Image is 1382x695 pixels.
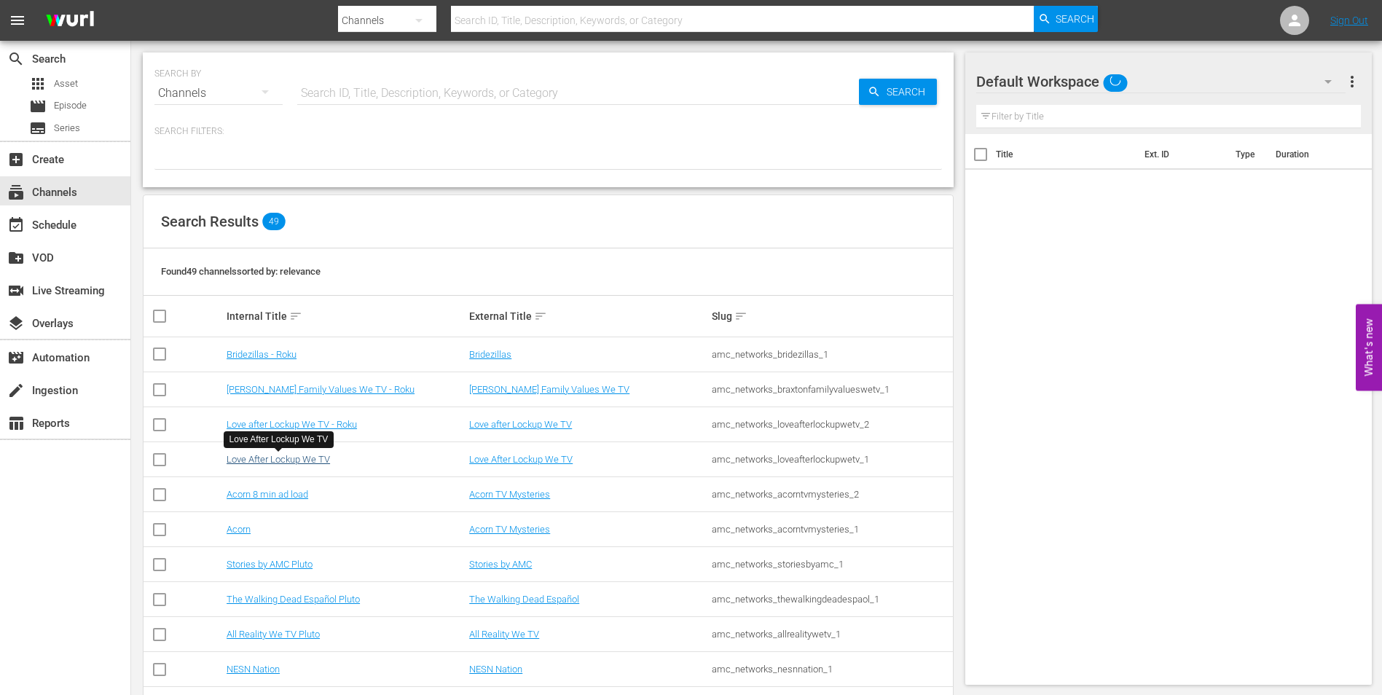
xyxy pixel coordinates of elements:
[712,559,950,570] div: amc_networks_storiesbyamc_1
[1356,305,1382,391] button: Open Feedback Widget
[29,98,47,115] span: Episode
[712,384,950,395] div: amc_networks_braxtonfamilyvalueswetv_1
[1227,134,1267,175] th: Type
[54,98,87,113] span: Episode
[734,310,747,323] span: sort
[227,489,308,500] a: Acorn 8 min ad load
[227,307,465,325] div: Internal Title
[1034,6,1098,32] button: Search
[7,151,25,168] span: Create
[54,121,80,136] span: Series
[227,629,320,640] a: All Reality We TV Pluto
[227,559,313,570] a: Stories by AMC Pluto
[712,524,950,535] div: amc_networks_acorntvmysteries_1
[262,213,286,230] span: 49
[712,664,950,675] div: amc_networks_nesnnation_1
[7,315,25,332] span: Overlays
[534,310,547,323] span: sort
[7,216,25,234] span: Schedule
[7,282,25,299] span: Live Streaming
[9,12,26,29] span: menu
[712,594,950,605] div: amc_networks_thewalkingdeadespaol_1
[54,76,78,91] span: Asset
[881,79,937,105] span: Search
[469,594,579,605] a: The Walking Dead Español
[469,384,629,395] a: [PERSON_NAME] Family Values We TV
[712,419,950,430] div: amc_networks_loveafterlockupwetv_2
[1343,64,1361,99] button: more_vert
[289,310,302,323] span: sort
[227,454,330,465] a: Love After Lockup We TV
[227,419,357,430] a: Love after Lockup We TV - Roku
[29,75,47,93] span: Asset
[469,524,550,535] a: Acorn TV Mysteries
[227,594,360,605] a: The Walking Dead Español Pluto
[7,50,25,68] span: Search
[1267,134,1354,175] th: Duration
[154,73,283,114] div: Channels
[7,249,25,267] span: VOD
[976,61,1346,102] div: Default Workspace
[7,415,25,432] span: Reports
[712,454,950,465] div: amc_networks_loveafterlockupwetv_1
[469,419,572,430] a: Love after Lockup We TV
[712,307,950,325] div: Slug
[469,629,539,640] a: All Reality We TV
[469,307,707,325] div: External Title
[227,349,297,360] a: Bridezillas - Roku
[1330,15,1368,26] a: Sign Out
[7,349,25,366] span: Automation
[1056,6,1094,32] span: Search
[469,349,511,360] a: Bridezillas
[469,664,522,675] a: NESN Nation
[161,213,259,230] span: Search Results
[1343,73,1361,90] span: more_vert
[712,629,950,640] div: amc_networks_allrealitywetv_1
[7,382,25,399] span: Ingestion
[7,184,25,201] span: Channels
[996,134,1136,175] th: Title
[154,125,942,138] p: Search Filters:
[1136,134,1228,175] th: Ext. ID
[29,119,47,137] span: Series
[161,266,321,277] span: Found 49 channels sorted by: relevance
[227,524,251,535] a: Acorn
[469,454,573,465] a: Love After Lockup We TV
[859,79,937,105] button: Search
[469,559,532,570] a: Stories by AMC
[227,384,415,395] a: [PERSON_NAME] Family Values We TV - Roku
[35,4,105,38] img: ans4CAIJ8jUAAAAAAAAAAAAAAAAAAAAAAAAgQb4GAAAAAAAAAAAAAAAAAAAAAAAAJMjXAAAAAAAAAAAAAAAAAAAAAAAAgAT5G...
[469,489,550,500] a: Acorn TV Mysteries
[712,349,950,360] div: amc_networks_bridezillas_1
[227,664,280,675] a: NESN Nation
[712,489,950,500] div: amc_networks_acorntvmysteries_2
[229,433,329,446] div: Love After Lockup We TV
